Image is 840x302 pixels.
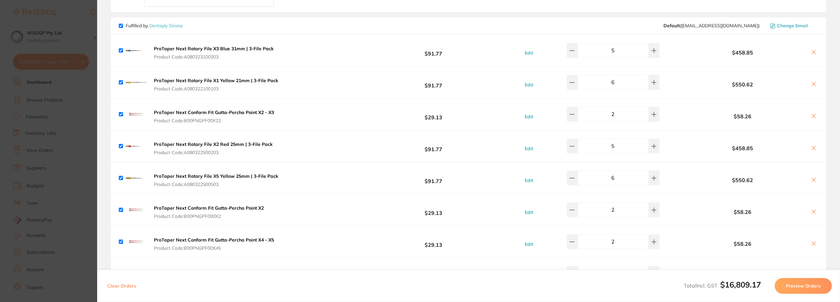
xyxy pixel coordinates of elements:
[126,199,147,221] img: cno3OXZmbA
[523,82,535,88] button: Edit
[154,237,274,243] b: ProTaper Next Conform Fit Gutta-Percha Point X4 - X5
[126,72,147,93] img: ZThsNzJ4eQ
[523,209,535,215] button: Edit
[154,150,273,155] span: Product Code: A080322500203
[154,245,274,251] span: Product Code: B00PNGPF00X45
[154,173,278,179] b: ProTaper Next Rotary File X5 Yellow 25mm | 3-File Pack
[364,108,503,120] b: $29.13
[126,104,147,125] img: bHN5djQ5cw
[152,173,280,187] button: ProTaper Next Rotary File X5 Yellow 25mm | 3-File Pack Product Code:A080322500503
[126,231,147,252] img: bjhqYnh1aQ
[364,236,503,248] b: $29.13
[126,168,147,189] img: aXRhOHF6Zw
[154,205,264,211] b: ProTaper Next Conform Fit Gutta-Percha Point X2
[126,23,182,28] p: Fulfilled by
[679,113,807,119] b: $58.26
[154,109,274,115] b: ProTaper Next Conform Fit Gutta-Percha Point X2 - X3
[679,209,807,215] b: $58.26
[154,46,274,52] b: ProTaper Next Rotary File X3 Blue 31mm | 3-File Pack
[364,44,503,57] b: $91.77
[679,241,807,247] b: $58.26
[154,141,273,147] b: ProTaper Next Rotary File X2 Red 25mm | 3-File Pack
[523,114,535,120] button: Edit
[154,182,278,187] span: Product Code: A080322500503
[679,177,807,183] b: $550.62
[679,145,807,151] b: $458.85
[777,23,808,28] span: Change Email
[126,40,147,61] img: bW8zanZjcg
[105,278,138,294] button: Clear Orders
[364,76,503,88] b: $91.77
[720,280,761,290] b: $16,809.17
[663,23,760,28] span: clientservices@dentsplysirona.com
[768,23,818,29] button: Change Email
[364,172,503,184] b: $91.77
[684,282,761,289] span: Total Incl. GST
[364,204,503,216] b: $29.13
[154,78,278,83] b: ProTaper Next Rotary File X1 Yellow 21mm | 3-File Pack
[775,278,832,294] button: Preview Orders
[152,109,276,123] button: ProTaper Next Conform Fit Gutta-Percha Point X2 - X3 Product Code:B00PNGPF00X23
[154,118,274,123] span: Product Code: B00PNGPF00X23
[154,54,274,59] span: Product Code: A080323100303
[154,214,264,219] span: Product Code: B00PNGPF000X2
[364,267,503,280] b: $91.77
[152,269,276,283] button: ProTaper Next Rotary File X3 Blue 25mm | 3-File Pack Product Code:A080322500303
[152,46,276,59] button: ProTaper Next Rotary File X3 Blue 31mm | 3-File Pack Product Code:A080323100303
[523,241,535,247] button: Edit
[364,140,503,152] b: $91.77
[679,81,807,87] b: $550.62
[523,177,535,183] button: Edit
[154,269,274,275] b: ProTaper Next Rotary File X3 Blue 25mm | 3-File Pack
[152,237,276,251] button: ProTaper Next Conform Fit Gutta-Percha Point X4 - X5 Product Code:B00PNGPF00X45
[523,146,535,151] button: Edit
[126,136,147,157] img: N2YyeThjNg
[149,23,182,29] a: Dentsply Sirona
[523,50,535,56] button: Edit
[152,205,266,219] button: ProTaper Next Conform Fit Gutta-Percha Point X2 Product Code:B00PNGPF000X2
[152,141,275,155] button: ProTaper Next Rotary File X2 Red 25mm | 3-File Pack Product Code:A080322500203
[663,23,680,29] b: Default
[154,86,278,91] span: Product Code: A080322100103
[679,50,807,56] b: $458.85
[152,78,280,91] button: ProTaper Next Rotary File X1 Yellow 21mm | 3-File Pack Product Code:A080322100103
[126,263,147,284] img: YTl6ZGkydg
